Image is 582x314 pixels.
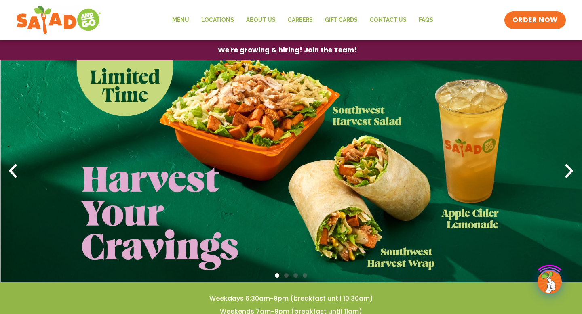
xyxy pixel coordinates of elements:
[16,4,101,36] img: new-SAG-logo-768×292
[240,11,282,29] a: About Us
[4,162,22,180] div: Previous slide
[560,162,578,180] div: Next slide
[166,11,195,29] a: Menu
[282,11,319,29] a: Careers
[206,41,369,60] a: We're growing & hiring! Join the Team!
[293,273,298,278] span: Go to slide 3
[284,273,289,278] span: Go to slide 2
[512,15,558,25] span: ORDER NOW
[364,11,413,29] a: Contact Us
[218,47,357,54] span: We're growing & hiring! Join the Team!
[319,11,364,29] a: GIFT CARDS
[275,273,279,278] span: Go to slide 1
[303,273,307,278] span: Go to slide 4
[413,11,439,29] a: FAQs
[195,11,240,29] a: Locations
[166,11,439,29] nav: Menu
[504,11,566,29] a: ORDER NOW
[16,294,566,303] h4: Weekdays 6:30am-9pm (breakfast until 10:30am)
